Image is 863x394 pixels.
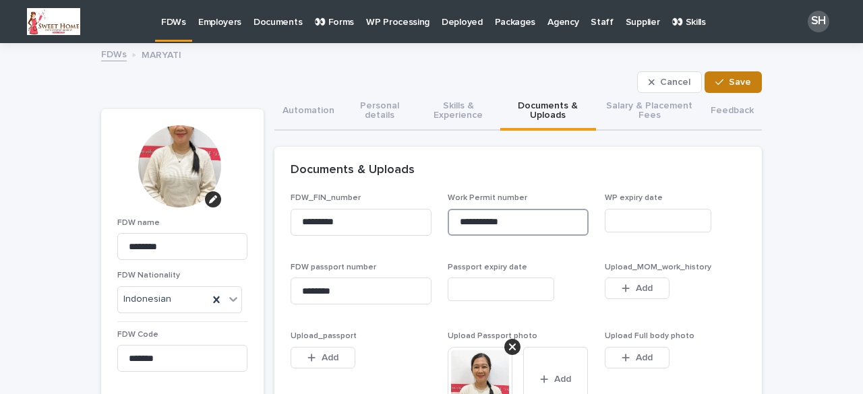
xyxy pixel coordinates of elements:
[605,263,711,271] span: Upload_MOM_work_history
[703,93,762,131] button: Feedback
[448,263,527,271] span: Passport expiry date
[291,163,415,178] h2: Documents & Uploads
[291,263,376,271] span: FDW passport number
[636,353,653,362] span: Add
[729,77,751,87] span: Save
[605,194,663,202] span: WP expiry date
[117,271,180,280] span: FDW Nationality
[636,284,653,293] span: Add
[605,277,669,299] button: Add
[274,93,343,131] button: Automation
[660,77,690,87] span: Cancel
[322,353,338,362] span: Add
[637,71,702,93] button: Cancel
[448,194,527,202] span: Work Permit number
[117,219,160,227] span: FDW name
[596,93,703,131] button: Salary & Placement Fees
[101,46,127,61] a: FDWs
[142,46,181,61] p: MARYATI
[291,332,357,340] span: Upload_passport
[123,294,171,305] span: Indonesian
[500,93,596,131] button: Documents & Uploads
[417,93,500,131] button: Skills & Experience
[343,93,417,131] button: Personal details
[117,331,158,339] span: FDW Code
[605,347,669,368] button: Add
[605,332,694,340] span: Upload Full body photo
[27,8,80,35] img: kFOXSfv_6-6gUs9nkLPLXCesz0MIw2PYOV3M4AQ4cTA
[554,374,571,384] span: Add
[448,332,537,340] span: Upload Passport photo
[291,194,361,202] span: FDW_FIN_number
[291,347,355,368] button: Add
[808,11,829,32] div: SH
[705,71,762,93] button: Save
